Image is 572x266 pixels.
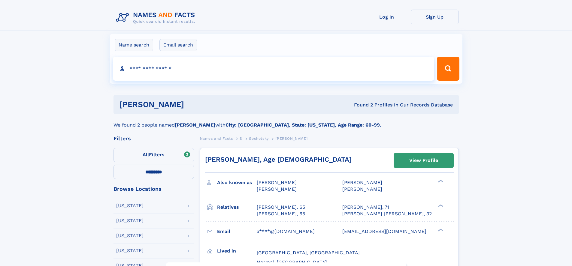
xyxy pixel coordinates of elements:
[342,211,432,217] a: [PERSON_NAME] [PERSON_NAME], 32
[113,136,194,141] div: Filters
[269,102,453,108] div: Found 2 Profiles In Our Records Database
[113,148,194,162] label: Filters
[175,122,215,128] b: [PERSON_NAME]
[120,101,269,108] h1: [PERSON_NAME]
[437,179,444,183] div: ❯
[115,39,153,51] label: Name search
[116,248,144,253] div: [US_STATE]
[257,204,305,211] a: [PERSON_NAME], 65
[257,250,360,256] span: [GEOGRAPHIC_DATA], [GEOGRAPHIC_DATA]
[217,226,257,237] h3: Email
[437,204,444,208] div: ❯
[342,180,382,185] span: [PERSON_NAME]
[143,152,149,157] span: All
[249,135,268,142] a: Sochotsky
[342,229,426,234] span: [EMAIL_ADDRESS][DOMAIN_NAME]
[205,156,352,163] a: [PERSON_NAME], Age [DEMOGRAPHIC_DATA]
[113,114,459,129] div: We found 2 people named with .
[257,186,297,192] span: [PERSON_NAME]
[159,39,197,51] label: Email search
[409,154,438,167] div: View Profile
[113,10,200,26] img: Logo Names and Facts
[342,186,382,192] span: [PERSON_NAME]
[240,136,242,141] span: S
[249,136,268,141] span: Sochotsky
[411,10,459,24] a: Sign Up
[217,202,257,212] h3: Relatives
[116,233,144,238] div: [US_STATE]
[217,246,257,256] h3: Lived in
[437,57,459,81] button: Search Button
[437,228,444,232] div: ❯
[116,218,144,223] div: [US_STATE]
[363,10,411,24] a: Log In
[113,57,434,81] input: search input
[257,211,305,217] a: [PERSON_NAME], 65
[275,136,307,141] span: [PERSON_NAME]
[342,204,389,211] a: [PERSON_NAME], 71
[225,122,380,128] b: City: [GEOGRAPHIC_DATA], State: [US_STATE], Age Range: 60-99
[217,178,257,188] h3: Also known as
[394,153,453,168] a: View Profile
[240,135,242,142] a: S
[257,180,297,185] span: [PERSON_NAME]
[200,135,233,142] a: Names and Facts
[116,203,144,208] div: [US_STATE]
[257,259,327,265] span: Normal, [GEOGRAPHIC_DATA]
[113,186,194,192] div: Browse Locations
